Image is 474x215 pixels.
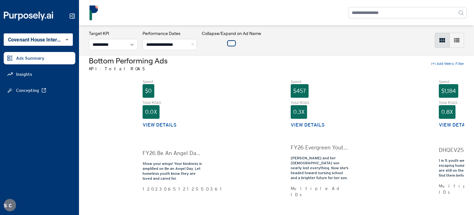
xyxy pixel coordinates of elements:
span: Ads Summary [16,55,44,61]
div: $1,184 [439,84,458,98]
button: View details [143,121,177,129]
div: $0 [143,84,154,98]
p: KPI: Total ROAS [89,66,168,72]
div: FY26 Evergreen Youth Quotes - Var B: [PERSON_NAME] [291,143,350,152]
h3: Performance Dates [143,30,197,37]
h5: Bottom Performing Ads [89,56,168,66]
div: 120230651212550361 [143,186,202,192]
img: logo [86,5,102,20]
div: Total ROAS [143,100,202,105]
span: Insights [16,71,32,77]
button: SC [4,199,16,211]
div: 0.0X [143,105,160,119]
a: Ads Summary [4,52,75,64]
div: Spend [143,79,202,84]
div: FY26 Be An Angel Day - Awareness Ads [143,149,202,157]
div: 0.8X [439,105,455,119]
div: Spend [291,79,350,84]
span: Concepting [16,87,39,93]
div: Show your wings! Your kindness is amplified on Be an Angel Day. Let homeless youth know they are ... [143,161,202,181]
button: Close [190,39,197,50]
button: View details [291,121,325,129]
div: Covenant House International [4,33,73,46]
div: Total ROAS [291,100,350,105]
div: [PERSON_NAME] and her [DEMOGRAPHIC_DATA] son nearly lost everything. Now she’s headed toward nurs... [291,156,350,180]
div: 0.3X [291,105,307,119]
button: (+) Add Metric Filter [431,61,464,66]
div: $457 [291,84,309,98]
h3: Target KPI [89,30,138,37]
button: View details [439,121,473,129]
div: Multiple Ad IDs [291,185,350,198]
div: S C [4,199,16,211]
a: Insights [4,68,75,80]
h3: Collapse/Expand on Ad Name [202,30,261,37]
a: Concepting [4,84,75,97]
